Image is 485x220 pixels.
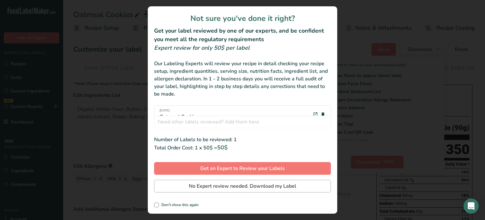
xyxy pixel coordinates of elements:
button: Get an Expert to Review your Labels [154,162,331,175]
span: 50$ [217,144,228,151]
span: Get an Expert to Review your Labels [200,165,285,172]
span: Don't show this again [159,203,199,207]
div: Open Intercom Messenger [464,198,479,214]
button: No Expert review needed. Download my Label [154,180,331,192]
span: [DATE] [159,108,199,113]
div: Oatmeal Cookies [159,108,199,121]
div: Our Labeling Experts will review your recipe in detail checking your recipe setup, ingredient qua... [154,60,331,98]
div: Number of Labels to be reviewed: 1 [154,136,331,143]
h1: Not sure you've done it right? [154,13,331,24]
div: Total Order Cost: 1 x 50$ = [154,143,331,152]
h2: Get your label reviewed by one of our experts, and be confident you meet all the regulatory requi... [154,27,331,44]
div: Expert review for only 50$ per label [154,44,331,52]
span: No Expert review needed. Download my Label [189,182,296,190]
input: Need other labels reviewed? Add them here [154,116,331,128]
